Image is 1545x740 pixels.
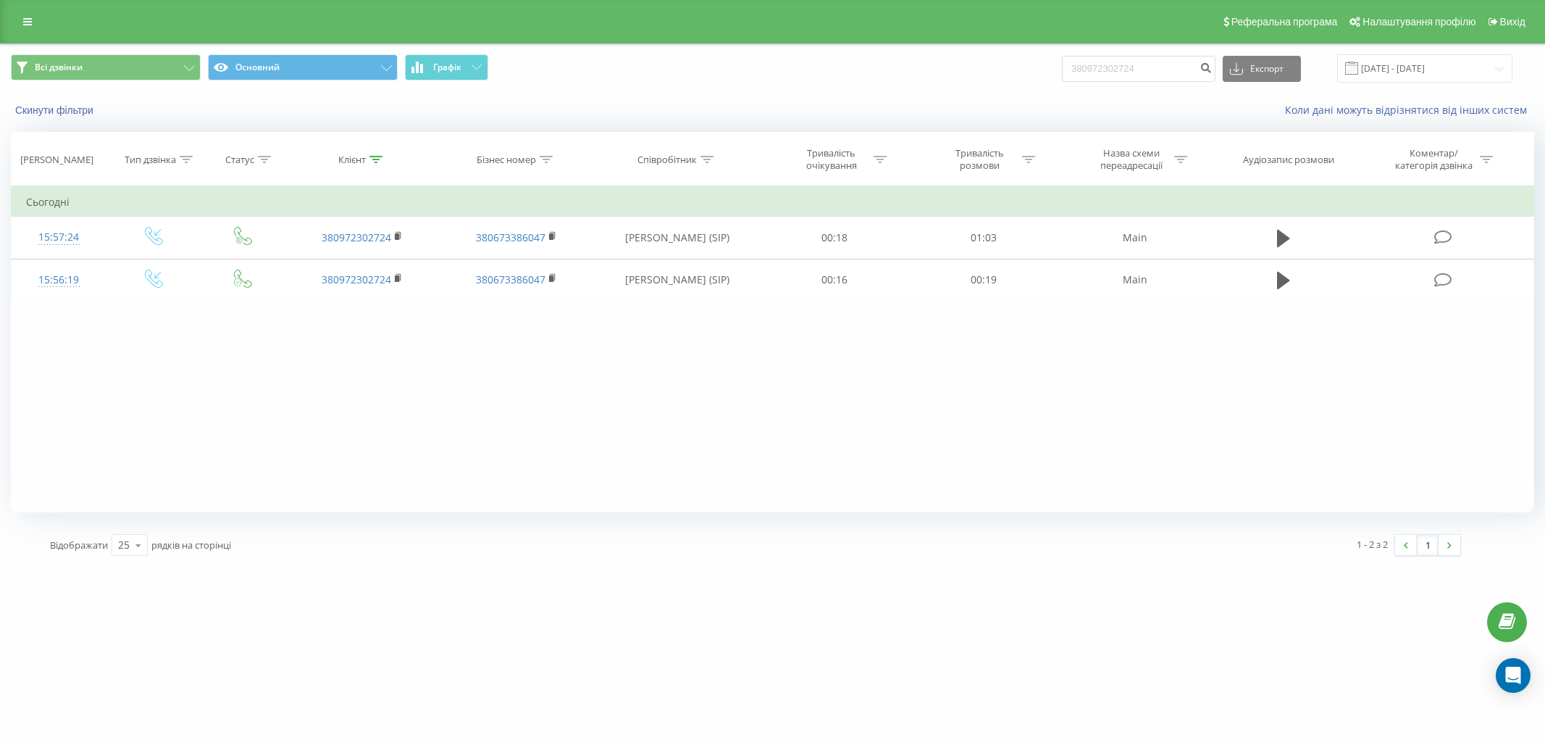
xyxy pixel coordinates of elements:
span: Реферальна програма [1231,16,1338,28]
button: Всі дзвінки [11,54,201,80]
a: Коли дані можуть відрізнятися вiд інших систем [1285,103,1534,117]
div: Назва схеми переадресації [1093,147,1171,172]
span: Графік [433,62,461,72]
div: Бізнес номер [477,154,536,166]
td: [PERSON_NAME] (SIP) [594,259,761,301]
td: [PERSON_NAME] (SIP) [594,217,761,259]
button: Скинути фільтри [11,104,101,117]
span: Відображати [50,539,108,552]
div: 15:57:24 [26,223,92,251]
td: 00:16 [761,259,909,301]
button: Графік [405,54,488,80]
button: Основний [208,54,398,80]
a: 380972302724 [322,230,391,244]
a: 380673386047 [476,273,545,286]
div: 15:56:19 [26,266,92,294]
div: Коментар/категорія дзвінка [1391,147,1476,172]
div: Тип дзвінка [125,154,176,166]
a: 1 [1417,535,1439,555]
td: 01:03 [909,217,1058,259]
span: Налаштування профілю [1362,16,1475,28]
td: Main [1058,259,1212,301]
td: Сьогодні [12,188,1534,217]
td: Main [1058,217,1212,259]
div: 1 - 2 з 2 [1357,537,1388,552]
div: Аудіозапис розмови [1243,154,1334,166]
span: Всі дзвінки [35,62,83,73]
td: 00:19 [909,259,1058,301]
td: 00:18 [761,217,909,259]
div: Тривалість очікування [792,147,870,172]
div: [PERSON_NAME] [20,154,93,166]
button: Експорт [1223,56,1301,82]
div: Open Intercom Messenger [1496,658,1531,693]
div: 25 [118,538,130,552]
a: 380673386047 [476,230,545,244]
a: 380972302724 [322,273,391,286]
span: Вихід [1500,16,1525,28]
div: Співробітник [637,154,697,166]
span: рядків на сторінці [151,539,231,552]
div: Тривалість розмови [941,147,1018,172]
div: Клієнт [338,154,366,166]
div: Статус [225,154,254,166]
input: Пошук за номером [1062,56,1215,82]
